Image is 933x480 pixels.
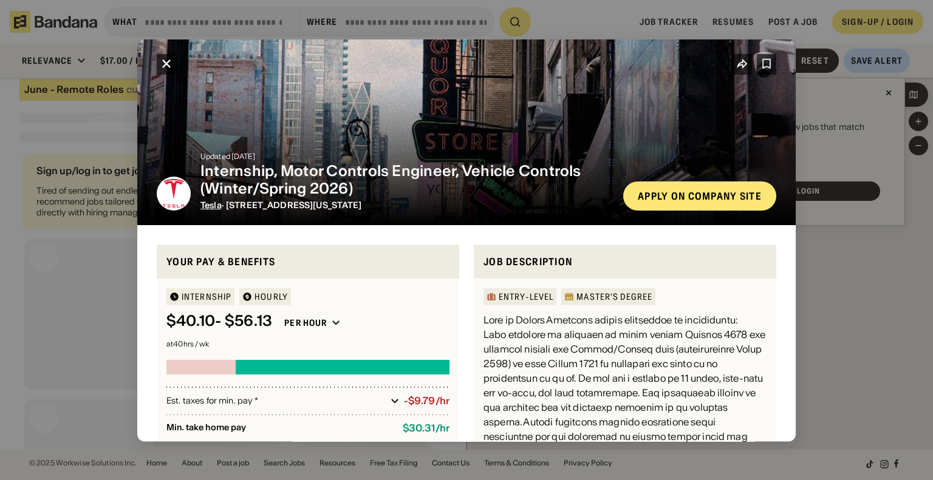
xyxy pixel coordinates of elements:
[182,292,231,301] div: Internship
[403,422,449,434] div: $ 30.31 / hr
[166,254,449,269] div: Your pay & benefits
[200,199,222,210] a: Tesla
[638,191,762,200] div: Apply on company site
[166,340,449,348] div: at 40 hrs / wk
[404,395,449,407] div: -$9.79/hr
[166,441,449,448] div: Assumes single taxpayer with no additional income
[166,313,272,330] div: $ 40.10 - $56.13
[200,153,613,160] div: Updated [DATE]
[200,200,613,210] div: · [STREET_ADDRESS][US_STATE]
[200,163,613,198] div: Internship, Motor Controls Engineer, Vehicle Controls (Winter/Spring 2026)
[166,422,393,434] div: Min. take home pay
[157,176,191,210] img: Tesla logo
[284,317,327,328] div: Per hour
[499,292,553,301] div: Entry-Level
[484,254,767,269] div: Job Description
[255,292,288,301] div: HOURLY
[166,394,386,407] div: Est. taxes for min. pay *
[576,292,652,301] div: Master's Degree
